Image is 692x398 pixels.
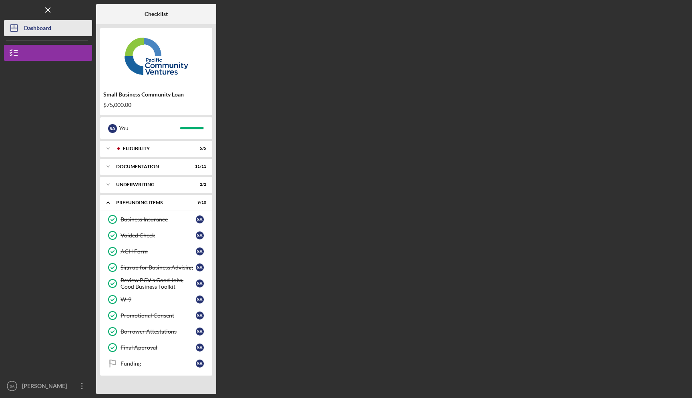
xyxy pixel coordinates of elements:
div: Borrower Attestations [121,328,196,335]
a: Final ApprovalSA [104,340,208,356]
button: Dashboard [4,20,92,36]
div: Voided Check [121,232,196,239]
div: S A [196,247,204,255]
div: $75,000.00 [103,102,209,108]
text: SA [10,384,15,388]
a: Business InsuranceSA [104,211,208,227]
a: W-9SA [104,291,208,308]
div: Review PCV's Good Jobs, Good Business Toolkit [121,277,196,290]
div: 9 / 10 [192,200,206,205]
a: FundingSA [104,356,208,372]
div: ACH Form [121,248,196,255]
div: 2 / 2 [192,182,206,187]
div: [PERSON_NAME] [20,378,72,396]
div: W-9 [121,296,196,303]
div: 5 / 5 [192,146,206,151]
a: Promotional ConsentSA [104,308,208,324]
div: 11 / 11 [192,164,206,169]
div: S A [196,344,204,352]
b: Checklist [145,11,168,17]
button: SA[PERSON_NAME] [4,378,92,394]
div: S A [196,312,204,320]
div: Documentation [116,164,186,169]
div: Eligibility [123,146,186,151]
div: S A [196,279,204,287]
div: Prefunding Items [116,200,186,205]
a: Review PCV's Good Jobs, Good Business ToolkitSA [104,275,208,291]
a: Borrower AttestationsSA [104,324,208,340]
div: S A [196,328,204,336]
div: Underwriting [116,182,186,187]
div: Final Approval [121,344,196,351]
div: S A [196,215,204,223]
img: Product logo [100,32,212,80]
div: S A [196,295,204,304]
a: ACH FormSA [104,243,208,259]
div: Dashboard [24,20,51,38]
div: Small Business Community Loan [103,91,209,98]
div: Sign up for Business Advising [121,264,196,271]
div: Funding [121,360,196,367]
div: Business Insurance [121,216,196,223]
div: S A [196,231,204,239]
div: S A [196,360,204,368]
div: Promotional Consent [121,312,196,319]
div: S A [108,124,117,133]
a: Sign up for Business AdvisingSA [104,259,208,275]
div: You [119,121,180,135]
a: Voided CheckSA [104,227,208,243]
div: S A [196,263,204,271]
